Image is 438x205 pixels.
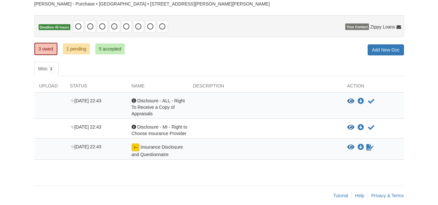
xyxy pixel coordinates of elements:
[358,125,364,130] a: Download Disclosure - MI - Right to Choose Insurance Provider
[347,124,354,131] button: View Disclosure - MI - Right to Choose Insurance Provider
[65,83,127,92] div: Status
[132,144,183,157] span: Insurance Disclosure and Questionnaire
[345,24,369,30] span: Your Contact
[34,43,57,55] a: 3 owed
[347,144,354,151] button: View Insurance Disclosure and Questionnaire
[95,43,125,54] a: 5 accepted
[367,124,375,131] button: Acknowledge receipt of document
[358,99,364,104] a: Download Disclosure - ALL - Right To Receive a Copy of Appraisals
[342,83,404,92] div: Action
[70,124,101,130] span: [DATE] 22:43
[370,24,395,30] span: Zippy Loans
[333,193,348,198] a: Tutorial
[355,193,364,198] a: Help
[127,83,188,92] div: Name
[132,98,185,116] span: Disclosure - ALL - Right To Receive a Copy of Appraisals
[366,143,374,151] a: Waiting for your co-borrower to e-sign
[34,83,65,92] div: Upload
[371,193,404,198] a: Privacy & Terms
[34,1,404,7] div: [PERSON_NAME] - Purchase • [GEOGRAPHIC_DATA] • [STREET_ADDRESS][PERSON_NAME][PERSON_NAME]
[132,143,139,151] img: esign icon
[188,83,342,92] div: Description
[34,62,59,76] a: Misc
[358,145,364,150] a: Download Insurance Disclosure and Questionnaire
[367,97,375,105] button: Acknowledge receipt of document
[132,124,187,136] span: Disclosure - MI - Right to Choose Insurance Provider
[70,144,101,149] span: [DATE] 22:43
[70,98,101,103] span: [DATE] 22:43
[47,66,55,72] span: 3
[368,44,404,55] a: Add New Doc
[39,24,70,30] span: Deadline 45 hours
[347,98,354,105] button: View Disclosure - ALL - Right To Receive a Copy of Appraisals
[63,43,90,54] a: 1 pending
